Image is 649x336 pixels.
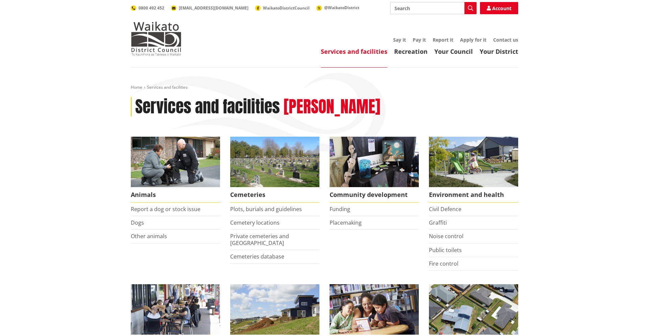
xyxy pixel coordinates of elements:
a: Home [131,84,142,90]
a: Report it [433,37,453,43]
a: Say it [393,37,406,43]
a: Placemaking [330,219,362,226]
img: Huntly Cemetery [230,137,319,187]
a: Report a dog or stock issue [131,205,200,213]
a: Apply for it [460,37,486,43]
a: Contact us [493,37,518,43]
span: WaikatoDistrictCouncil [263,5,310,11]
span: Community development [330,187,419,203]
a: New housing in Pokeno Environment and health [429,137,518,203]
h2: [PERSON_NAME] [284,97,380,117]
a: Pay it [413,37,426,43]
a: WaikatoDistrictCouncil [255,5,310,11]
img: Waikato District Council libraries [330,284,419,335]
span: [EMAIL_ADDRESS][DOMAIN_NAME] [179,5,248,11]
a: Graffiti [429,219,447,226]
a: Cemeteries database [230,253,284,260]
input: Search input [390,2,477,14]
img: Food and Alcohol in the Waikato [131,284,220,335]
h1: Services and facilities [135,97,280,117]
a: Private cemeteries and [GEOGRAPHIC_DATA] [230,232,289,246]
a: Recreation [394,47,428,55]
a: Noise control [429,232,463,240]
span: Environment and health [429,187,518,203]
span: Services and facilities [147,84,188,90]
a: [EMAIL_ADDRESS][DOMAIN_NAME] [171,5,248,11]
span: @WaikatoDistrict [324,5,359,10]
a: Services and facilities [321,47,387,55]
a: Huntly Cemetery Cemeteries [230,137,319,203]
a: Your Council [434,47,473,55]
span: 0800 492 452 [139,5,164,11]
a: @WaikatoDistrict [316,5,359,10]
a: Other animals [131,232,167,240]
a: Waikato District Council Animal Control team Animals [131,137,220,203]
a: Account [480,2,518,14]
img: New housing in Pokeno [429,137,518,187]
a: Funding [330,205,350,213]
a: Public toilets [429,246,462,254]
a: Cemetery locations [230,219,280,226]
span: Animals [131,187,220,203]
a: Fire control [429,260,458,267]
img: Waikato District Council - Te Kaunihera aa Takiwaa o Waikato [131,22,182,55]
img: Matariki Travelling Suitcase Art Exhibition [330,137,419,187]
a: Plots, burials and guidelines [230,205,302,213]
a: Civil Defence [429,205,461,213]
img: Rates-thumbnail [429,284,518,335]
span: Cemeteries [230,187,319,203]
a: Matariki Travelling Suitcase Art Exhibition Community development [330,137,419,203]
a: Dogs [131,219,144,226]
a: 0800 492 452 [131,5,164,11]
img: Land and property thumbnail [230,284,319,335]
nav: breadcrumb [131,85,518,90]
a: Your District [480,47,518,55]
img: Animal Control [131,137,220,187]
